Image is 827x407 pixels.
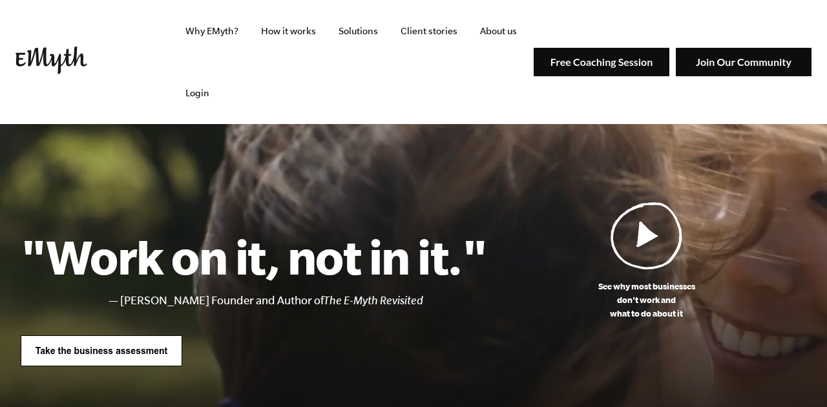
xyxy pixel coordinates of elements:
[487,202,806,320] a: See why most businessesdon't work andwhat to do about it
[21,228,487,285] h1: "Work on it, not in it."
[676,48,811,77] img: Join Our Community
[487,280,806,320] p: See why most businesses don't work and what to do about it
[120,291,487,310] li: [PERSON_NAME] Founder and Author of
[21,335,182,366] img: Take the business assessment
[534,48,669,77] img: Free Coaching Session
[175,62,220,124] a: Login
[324,294,423,307] i: The E-Myth Revisited
[611,202,683,269] img: Play Video
[16,47,87,74] img: EMyth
